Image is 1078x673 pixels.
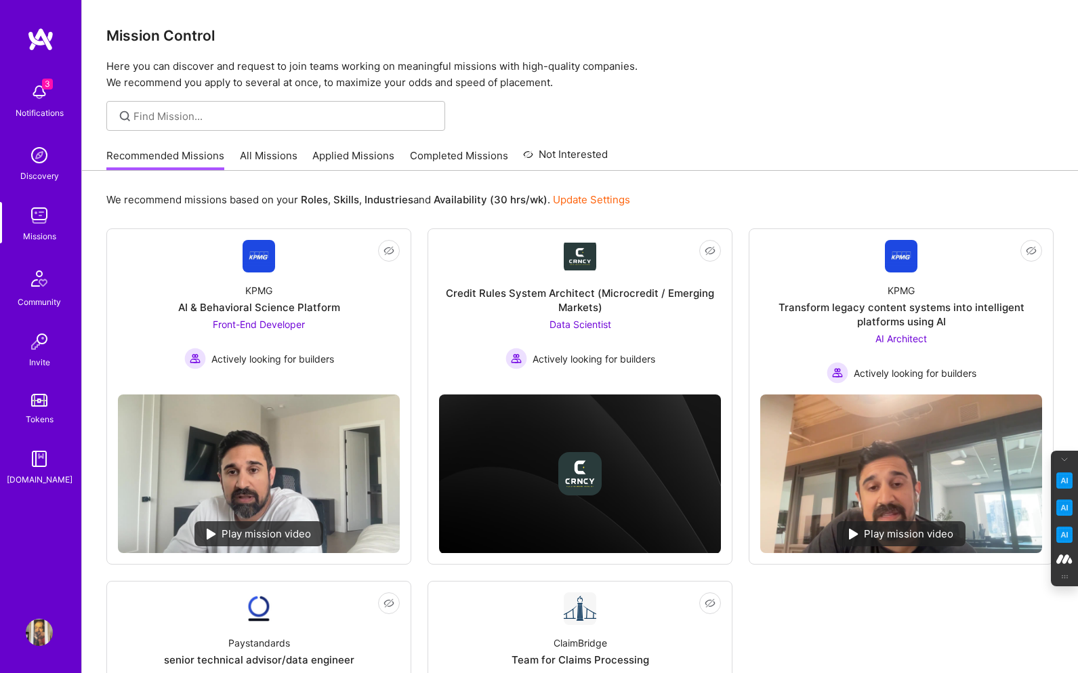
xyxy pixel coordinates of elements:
img: Actively looking for builders [184,348,206,369]
img: play [849,529,858,539]
span: Actively looking for builders [533,352,655,366]
div: [DOMAIN_NAME] [7,472,72,487]
img: Company Logo [243,592,275,625]
span: Actively looking for builders [854,366,976,380]
a: Not Interested [523,146,608,171]
img: Company Logo [564,243,596,270]
a: User Avatar [22,619,56,646]
div: Transform legacy content systems into intelligent platforms using AI [760,300,1042,329]
b: Industries [365,193,413,206]
h3: Mission Control [106,27,1054,44]
img: Key Point Extractor icon [1056,472,1073,489]
i: icon EyeClosed [705,245,716,256]
div: Team for Claims Processing [512,653,649,667]
a: Company LogoKPMGTransform legacy content systems into intelligent platforms using AIAI Architect ... [760,240,1042,384]
img: Actively looking for builders [505,348,527,369]
b: Roles [301,193,328,206]
input: Find Mission... [133,109,435,123]
img: Company Logo [885,240,917,272]
div: Missions [23,229,56,243]
a: All Missions [240,148,297,171]
img: cover [439,394,721,554]
div: Paystandards [228,636,290,650]
a: Company LogoKPMGAI & Behavioral Science PlatformFront-End Developer Actively looking for builders... [118,240,400,384]
div: Credit Rules System Architect (Microcredit / Emerging Markets) [439,286,721,314]
img: teamwork [26,202,53,229]
div: Community [18,295,61,309]
img: logo [27,27,54,52]
p: Here you can discover and request to join teams working on meaningful missions with high-quality ... [106,58,1054,91]
img: Company Logo [564,592,596,625]
img: Jargon Buster icon [1056,527,1073,543]
p: We recommend missions based on your , , and . [106,192,630,207]
img: discovery [26,142,53,169]
div: KPMG [245,283,272,298]
div: Tokens [26,412,54,426]
i: icon SearchGrey [117,108,133,124]
div: Play mission video [837,521,966,546]
span: Data Scientist [550,319,611,330]
img: Company logo [558,452,602,495]
div: Discovery [20,169,59,183]
div: ClaimBridge [554,636,607,650]
img: Company Logo [243,240,275,272]
img: bell [26,79,53,106]
span: AI Architect [875,333,927,344]
img: guide book [26,445,53,472]
img: Community [23,262,56,295]
a: Applied Missions [312,148,394,171]
img: Email Tone Analyzer icon [1056,499,1073,516]
a: Completed Missions [410,148,508,171]
img: tokens [31,394,47,407]
a: Update Settings [553,193,630,206]
img: play [207,529,216,539]
img: User Avatar [26,619,53,646]
div: Play mission video [194,521,323,546]
img: No Mission [118,394,400,553]
span: Front-End Developer [213,319,305,330]
span: Actively looking for builders [211,352,334,366]
i: icon EyeClosed [383,598,394,609]
i: icon EyeClosed [383,245,394,256]
span: 3 [42,79,53,89]
i: icon EyeClosed [1026,245,1037,256]
div: senior technical advisor/data engineer [164,653,354,667]
img: Invite [26,328,53,355]
img: Actively looking for builders [827,362,848,384]
img: No Mission [760,394,1042,553]
div: AI & Behavioral Science Platform [178,300,340,314]
i: icon EyeClosed [705,598,716,609]
b: Availability (30 hrs/wk) [434,193,547,206]
div: Invite [29,355,50,369]
a: Recommended Missions [106,148,224,171]
div: KPMG [888,283,915,298]
a: Company LogoCredit Rules System Architect (Microcredit / Emerging Markets)Data Scientist Actively... [439,240,721,384]
div: Notifications [16,106,64,120]
b: Skills [333,193,359,206]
